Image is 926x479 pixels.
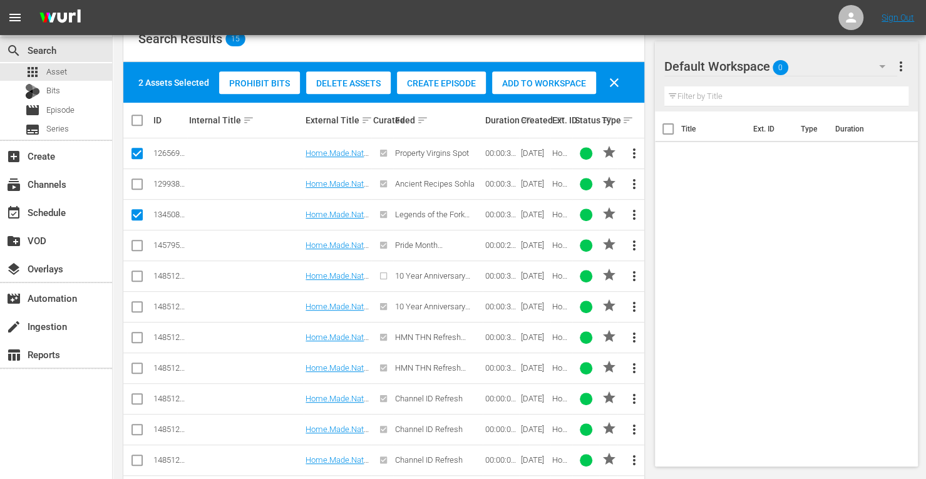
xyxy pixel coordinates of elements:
[552,210,570,369] span: Home.Made.Nation (FAST Channel) Legends of the Fork FAST Support
[395,113,481,128] div: Feed
[30,3,90,33] img: ans4CAIJ8jUAAAAAAAAAAAAAAAAAAAAAAAAgQb4GAAAAAAAAAAAAAAAAAAAAAAAAJMjXAAAAAAAAAAAAAAAAAAAAAAAAgAT5G...
[153,115,185,125] div: ID
[521,271,548,281] div: [DATE]
[601,237,616,252] span: PROMO
[6,348,21,363] span: Reports
[485,240,517,250] div: 00:00:20.020
[627,391,642,406] span: more_vert
[793,111,828,147] th: Type
[6,43,21,58] span: Search
[746,111,793,147] th: Ext. ID
[828,111,903,147] th: Duration
[25,122,40,137] span: Series
[627,207,642,222] span: more_vert
[492,78,596,88] span: Add to Workspace
[485,363,517,373] div: 00:00:30.030
[138,76,209,89] div: 2 Assets Selected
[485,113,517,128] div: Duration
[6,205,21,220] span: Schedule
[601,298,616,313] span: PROMO
[417,115,428,126] span: sort
[552,394,570,460] span: Home.Made.Nation Channel ID 1
[306,302,369,339] a: Home.Made.Nation THN 10 Year Anniversary Promo 30
[485,394,517,403] div: 00:00:01.109
[485,425,517,434] div: 00:00:02.069
[306,210,369,266] a: Home.Made.Nation (FAST Channel) Legends of the Fork FAST Support
[395,240,455,259] span: Pride Month [PERSON_NAME]
[601,390,616,405] span: PROMO
[189,113,302,128] div: Internal Title
[373,115,392,125] div: Curated
[25,64,40,80] span: Asset
[552,332,570,398] span: Home.Made.Nation Promo 30
[397,78,486,88] span: Create Episode
[395,332,466,361] span: HMN THN Refresh Cross Channel The Reveal promo
[521,394,548,403] div: [DATE]
[619,138,649,168] button: more_vert
[306,71,391,94] button: Delete Assets
[552,115,571,125] div: Ext. ID
[306,148,369,186] a: Home.Made.Nation (FAST Channel) Property Virgins Spot
[6,319,21,334] span: Ingestion
[552,240,570,306] span: Home.Made.Nation Promo 20
[664,49,897,84] div: Default Workspace
[552,148,570,270] span: Home.Made.Nation (FAST Channel) Property Virgins Spot
[485,332,517,342] div: 00:00:30.165
[601,359,616,374] span: PROMO
[219,78,300,88] span: Prohibit Bits
[574,113,597,128] div: Status
[6,262,21,277] span: Overlays
[521,363,548,373] div: [DATE]
[138,31,222,46] span: Search Results
[893,59,908,74] span: more_vert
[601,145,616,160] span: PROMO
[395,363,478,391] span: HMN THN Refresh Cross Channel You Can promo
[521,210,548,219] div: [DATE]
[619,169,649,199] button: more_vert
[6,177,21,192] span: Channels
[306,332,369,361] a: Home.Made.Nation The Reveal Promo 30
[521,332,548,342] div: [DATE]
[153,179,185,188] div: 129938250
[485,179,517,188] div: 00:00:30.030
[601,113,615,128] div: Type
[46,123,69,135] span: Series
[599,68,629,98] button: clear
[306,271,369,290] a: Home.Made.Nation Promo 30
[46,104,75,116] span: Episode
[619,384,649,414] button: more_vert
[153,210,185,219] div: 134508100
[521,302,548,311] div: [DATE]
[601,267,616,282] span: PROMO
[619,445,649,475] button: more_vert
[773,54,788,81] span: 0
[395,271,471,299] span: 10 Year Anniversary Tiny House Nation on HMN Coming Up
[882,13,914,23] a: Sign Out
[521,240,548,250] div: [DATE]
[521,455,548,465] div: [DATE]
[521,425,548,434] div: [DATE]
[25,103,40,118] span: Episode
[225,31,245,46] span: 15
[521,179,548,188] div: [DATE]
[627,146,642,161] span: more_vert
[306,179,369,217] a: Home.Made.Nation (FAST Channel) Ancient Recipes Sohla
[492,71,596,94] button: Add to Workspace
[395,455,463,465] span: Channel ID Refresh
[306,363,369,391] a: Home.Made.Nation You Can Do It Promo 30
[361,115,373,126] span: sort
[25,84,40,99] div: Bits
[153,455,185,465] div: 148512168
[219,71,300,94] button: Prohibit Bits
[485,302,517,311] div: 00:00:30.030
[619,292,649,322] button: more_vert
[521,148,548,158] div: [DATE]
[619,230,649,260] button: more_vert
[153,271,185,281] div: 148512157
[153,332,185,342] div: 148512159
[627,361,642,376] span: more_vert
[619,200,649,230] button: more_vert
[153,394,185,403] div: 148512166
[601,329,616,344] span: PROMO
[601,175,616,190] span: PROMO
